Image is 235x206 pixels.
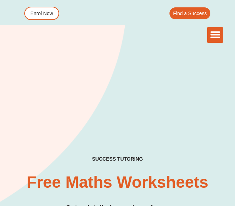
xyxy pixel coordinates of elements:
span: Enrol Now [30,11,53,16]
a: Enrol Now [24,7,59,20]
span: Find a Success [173,11,207,16]
h2: Free Maths Worksheets​ [12,173,223,192]
div: Menu Toggle [207,27,223,43]
a: Find a Success [170,7,211,19]
h4: SUCCESS TUTORING​ [12,156,223,162]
